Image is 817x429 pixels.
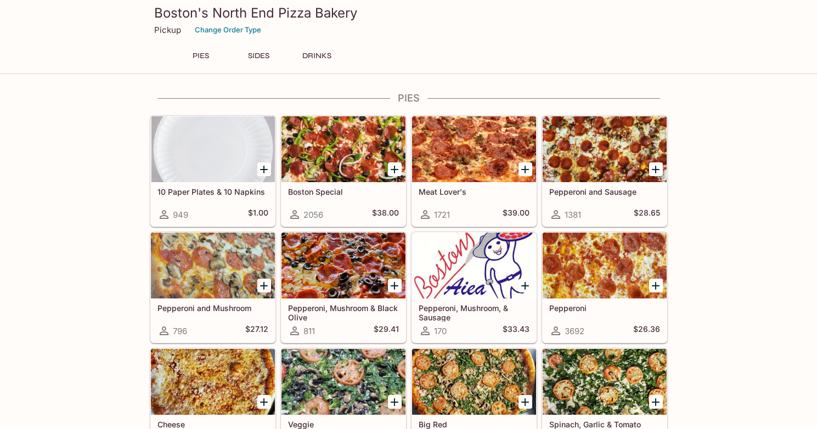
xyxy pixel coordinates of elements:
div: Cheese [151,349,275,415]
a: Boston Special2056$38.00 [281,116,406,227]
a: Pepperoni and Sausage1381$28.65 [542,116,667,227]
button: Change Order Type [190,21,266,38]
h5: Big Red [419,420,529,429]
button: Add Pepperoni, Mushroom & Black Olive [388,279,402,292]
h5: Pepperoni, Mushroom & Black Olive [288,303,399,321]
span: 811 [303,326,315,336]
span: 1381 [565,210,581,220]
button: Add Pepperoni and Mushroom [257,279,271,292]
h5: $29.41 [374,324,399,337]
div: Boston Special [281,116,405,182]
a: Meat Lover's1721$39.00 [412,116,537,227]
span: 2056 [303,210,323,220]
h5: $33.43 [503,324,529,337]
div: Pepperoni and Sausage [543,116,667,182]
h3: Boston's North End Pizza Bakery [154,4,663,21]
span: 170 [434,326,447,336]
div: Spinach, Garlic & Tomato [543,349,667,415]
button: Add Spinach, Garlic & Tomato [649,395,663,409]
div: Pepperoni, Mushroom & Black Olive [281,233,405,298]
button: DRINKS [292,48,342,64]
button: Add Meat Lover's [519,162,532,176]
h5: Cheese [157,420,268,429]
div: Pepperoni and Mushroom [151,233,275,298]
a: Pepperoni3692$26.36 [542,232,667,343]
span: 1721 [434,210,450,220]
h5: $27.12 [245,324,268,337]
a: Pepperoni and Mushroom796$27.12 [150,232,275,343]
h5: Meat Lover's [419,187,529,196]
button: Add 10 Paper Plates & 10 Napkins [257,162,271,176]
h5: $26.36 [633,324,660,337]
h5: Veggie [288,420,399,429]
h5: $1.00 [248,208,268,221]
span: 796 [173,326,187,336]
h4: PIES [150,92,668,104]
button: SIDES [234,48,284,64]
div: 10 Paper Plates & 10 Napkins [151,116,275,182]
div: Meat Lover's [412,116,536,182]
h5: $38.00 [372,208,399,221]
button: Add Veggie [388,395,402,409]
h5: Pepperoni, Mushroom, & Sausage [419,303,529,321]
a: 10 Paper Plates & 10 Napkins949$1.00 [150,116,275,227]
p: Pickup [154,25,181,35]
h5: Boston Special [288,187,399,196]
a: Pepperoni, Mushroom & Black Olive811$29.41 [281,232,406,343]
h5: Pepperoni [549,303,660,313]
h5: 10 Paper Plates & 10 Napkins [157,187,268,196]
h5: $28.65 [634,208,660,221]
div: Big Red [412,349,536,415]
h5: $39.00 [503,208,529,221]
span: 3692 [565,326,584,336]
h5: Spinach, Garlic & Tomato [549,420,660,429]
button: Add Boston Special [388,162,402,176]
button: PIES [176,48,226,64]
button: Add Cheese [257,395,271,409]
span: 949 [173,210,188,220]
button: Add Pepperoni [649,279,663,292]
h5: Pepperoni and Sausage [549,187,660,196]
div: Pepperoni [543,233,667,298]
button: Add Pepperoni, Mushroom, & Sausage [519,279,532,292]
a: Pepperoni, Mushroom, & Sausage170$33.43 [412,232,537,343]
button: Add Pepperoni and Sausage [649,162,663,176]
div: Pepperoni, Mushroom, & Sausage [412,233,536,298]
button: Add Big Red [519,395,532,409]
h5: Pepperoni and Mushroom [157,303,268,313]
div: Veggie [281,349,405,415]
